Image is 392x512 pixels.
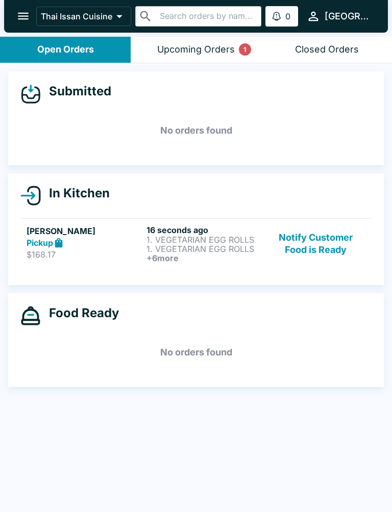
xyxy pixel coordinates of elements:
[146,225,262,235] h6: 16 seconds ago
[146,253,262,263] h6: + 6 more
[10,3,36,29] button: open drawer
[36,7,131,26] button: Thai Issan Cuisine
[37,44,94,56] div: Open Orders
[41,11,112,21] p: Thai Issan Cuisine
[20,218,372,269] a: [PERSON_NAME]Pickup$168.1716 seconds ago1. VEGETARIAN EGG ROLLS1. VEGETARIAN EGG ROLLS+6moreNotif...
[20,112,372,149] h5: No orders found
[243,44,247,55] p: 1
[302,5,376,27] button: [GEOGRAPHIC_DATA]
[27,225,142,237] h5: [PERSON_NAME]
[27,249,142,260] p: $168.17
[146,235,262,244] p: 1. VEGETARIAN EGG ROLLS
[27,238,53,248] strong: Pickup
[41,186,110,201] h4: In Kitchen
[20,334,372,371] h5: No orders found
[41,305,119,321] h4: Food Ready
[325,10,372,22] div: [GEOGRAPHIC_DATA]
[157,9,257,23] input: Search orders by name or phone number
[266,225,365,263] button: Notify Customer Food is Ready
[146,244,262,253] p: 1. VEGETARIAN EGG ROLLS
[285,11,290,21] p: 0
[41,84,111,99] h4: Submitted
[157,44,235,56] div: Upcoming Orders
[295,44,359,56] div: Closed Orders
